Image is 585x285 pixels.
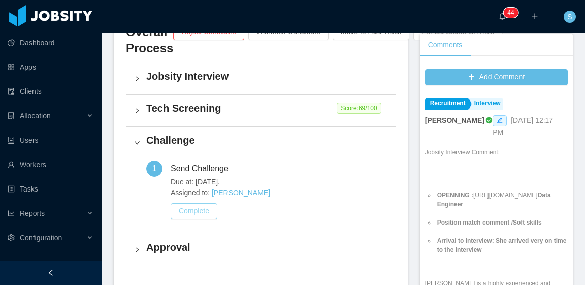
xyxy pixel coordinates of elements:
[146,133,387,147] h4: Challenge
[126,234,396,266] div: icon: rightApproval
[499,13,506,20] i: icon: bell
[435,191,568,209] li: [URL][DOMAIN_NAME]
[146,69,387,83] h4: Jobsity Interview
[531,13,538,20] i: icon: plus
[8,57,93,77] a: icon: appstoreApps
[126,95,396,126] div: icon: rightTech Screening
[171,177,387,187] span: Due at: [DATE].
[212,188,270,197] a: [PERSON_NAME]
[567,11,572,23] span: S
[134,76,140,82] i: icon: right
[425,69,568,85] button: icon: plusAdd Comment
[437,219,542,226] strong: Position match comment /Soft skills
[437,192,551,208] strong: Data Engineer
[511,8,514,18] p: 4
[8,33,93,53] a: icon: pie-chartDashboard
[507,8,511,18] p: 4
[134,108,140,114] i: icon: right
[20,234,62,242] span: Configuration
[134,247,140,253] i: icon: right
[8,179,93,199] a: icon: profileTasks
[8,130,93,150] a: icon: robotUsers
[146,240,387,255] h4: Approval
[126,24,173,57] h3: Overall Process
[420,34,471,56] div: Comments
[126,127,396,159] div: icon: rightChallenge
[20,112,51,120] span: Allocation
[493,116,553,136] span: [DATE] 12:17 PM
[425,116,484,124] strong: [PERSON_NAME]
[126,63,396,94] div: icon: rightJobsity Interview
[171,161,237,177] div: Send Challenge
[152,164,157,173] span: 1
[134,140,140,146] i: icon: right
[437,192,473,199] strong: OPENNING :
[146,101,387,115] h4: Tech Screening
[8,112,15,119] i: icon: solution
[171,203,217,219] button: Complete
[8,81,93,102] a: icon: auditClients
[8,234,15,241] i: icon: setting
[437,237,567,254] strong: Arrival to interview: She arrived very on time to the interview
[20,209,45,217] span: Reports
[469,98,503,110] a: Interview
[171,187,387,198] span: Assigned to:
[503,8,518,18] sup: 44
[425,98,468,110] a: Recruitment
[171,207,217,215] a: Complete
[337,103,381,114] span: Score: 69 /100
[497,117,503,123] i: icon: edit
[8,210,15,217] i: icon: line-chart
[8,154,93,175] a: icon: userWorkers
